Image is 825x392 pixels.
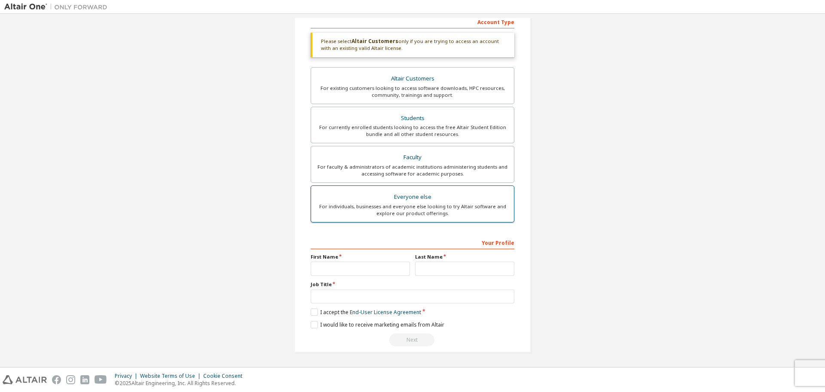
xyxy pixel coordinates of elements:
[52,375,61,384] img: facebook.svg
[351,37,398,45] b: Altair Customers
[311,235,514,249] div: Your Profile
[311,15,514,28] div: Account Type
[316,164,509,177] div: For faculty & administrators of academic institutions administering students and accessing softwa...
[311,33,514,57] div: Please select only if you are trying to access an account with an existing valid Altair license.
[311,281,514,288] label: Job Title
[203,373,247,380] div: Cookie Consent
[316,112,509,124] div: Students
[80,375,89,384] img: linkedin.svg
[316,203,509,217] div: For individuals, businesses and everyone else looking to try Altair software and explore our prod...
[316,73,509,85] div: Altair Customers
[311,253,410,260] label: First Name
[115,380,247,387] p: © 2025 Altair Engineering, Inc. All Rights Reserved.
[350,309,421,316] a: End-User License Agreement
[95,375,107,384] img: youtube.svg
[311,333,514,346] div: Read and acccept EULA to continue
[311,309,421,316] label: I accept the
[311,321,444,328] label: I would like to receive marketing emails from Altair
[316,191,509,203] div: Everyone else
[3,375,47,384] img: altair_logo.svg
[115,373,140,380] div: Privacy
[415,253,514,260] label: Last Name
[316,151,509,164] div: Faculty
[66,375,75,384] img: instagram.svg
[140,373,203,380] div: Website Terms of Use
[316,124,509,138] div: For currently enrolled students looking to access the free Altair Student Edition bundle and all ...
[4,3,112,11] img: Altair One
[316,85,509,99] div: For existing customers looking to access software downloads, HPC resources, community, trainings ...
